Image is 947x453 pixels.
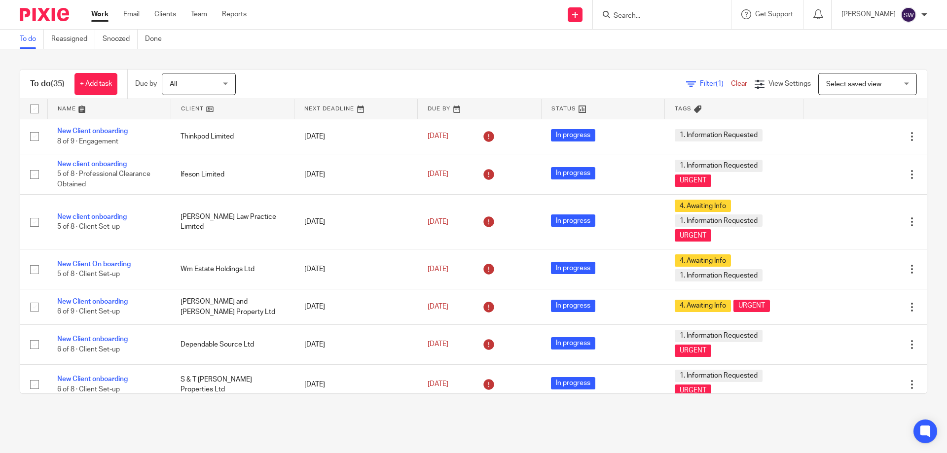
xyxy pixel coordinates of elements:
[57,336,128,343] a: New Client onboarding
[675,160,763,172] span: 1. Information Requested
[675,106,692,111] span: Tags
[733,300,770,312] span: URGENT
[675,330,763,342] span: 1. Information Requested
[551,300,595,312] span: In progress
[51,80,65,88] span: (35)
[57,309,120,315] span: 6 of 9 · Client Set-up
[551,129,595,141] span: In progress
[20,30,44,49] a: To do
[171,289,294,324] td: [PERSON_NAME] and [PERSON_NAME] Property Ltd
[171,249,294,289] td: Wm Estate Holdings Ltd
[57,128,128,135] a: New Client onboarding
[171,364,294,404] td: S & T [PERSON_NAME] Properties Ltd
[57,261,131,268] a: New Client On boarding
[551,377,595,389] span: In progress
[154,9,176,19] a: Clients
[428,266,448,273] span: [DATE]
[551,262,595,274] span: In progress
[170,81,177,88] span: All
[57,224,120,231] span: 5 of 8 · Client Set-up
[171,119,294,154] td: Thinkpod Limited
[57,138,118,145] span: 8 of 9 · Engagement
[551,214,595,227] span: In progress
[675,200,731,212] span: 4. Awaiting Info
[57,171,150,188] span: 5 of 8 · Professional Clearance Obtained
[675,370,763,382] span: 1. Information Requested
[145,30,169,49] a: Done
[675,300,731,312] span: 4. Awaiting Info
[57,213,127,220] a: New client onboarding
[675,254,731,267] span: 4. Awaiting Info
[171,154,294,194] td: Ifeson Limited
[294,364,418,404] td: [DATE]
[675,214,763,227] span: 1. Information Requested
[30,79,65,89] h1: To do
[675,345,711,357] span: URGENT
[294,154,418,194] td: [DATE]
[57,298,128,305] a: New Client onboarding
[826,81,881,88] span: Select saved view
[675,269,763,281] span: 1. Information Requested
[20,8,69,21] img: Pixie
[841,9,896,19] p: [PERSON_NAME]
[135,79,157,89] p: Due by
[294,324,418,364] td: [DATE]
[675,229,711,242] span: URGENT
[428,303,448,310] span: [DATE]
[91,9,109,19] a: Work
[294,195,418,249] td: [DATE]
[191,9,207,19] a: Team
[123,9,140,19] a: Email
[675,174,711,187] span: URGENT
[103,30,138,49] a: Snoozed
[171,195,294,249] td: [PERSON_NAME] Law Practice Limited
[294,119,418,154] td: [DATE]
[428,341,448,348] span: [DATE]
[700,80,731,87] span: Filter
[901,7,916,23] img: svg%3E
[57,346,120,353] span: 6 of 8 · Client Set-up
[294,249,418,289] td: [DATE]
[613,12,701,21] input: Search
[57,161,127,168] a: New client onboarding
[294,289,418,324] td: [DATE]
[428,381,448,388] span: [DATE]
[57,376,128,383] a: New Client onboarding
[51,30,95,49] a: Reassigned
[428,171,448,177] span: [DATE]
[551,167,595,179] span: In progress
[675,129,763,141] span: 1. Information Requested
[716,80,724,87] span: (1)
[755,11,793,18] span: Get Support
[428,218,448,225] span: [DATE]
[171,324,294,364] td: Dependable Source Ltd
[675,384,711,397] span: URGENT
[731,80,747,87] a: Clear
[222,9,247,19] a: Reports
[768,80,811,87] span: View Settings
[74,73,117,95] a: + Add task
[57,271,120,278] span: 5 of 8 · Client Set-up
[57,386,120,393] span: 6 of 8 · Client Set-up
[551,337,595,349] span: In progress
[428,133,448,140] span: [DATE]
